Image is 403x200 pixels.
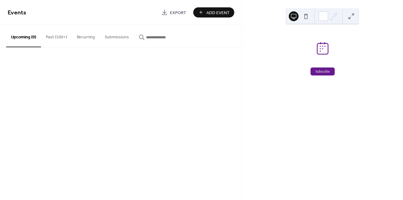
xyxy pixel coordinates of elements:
button: Subscribe [311,67,335,75]
button: Add Event [193,7,234,17]
button: Upcoming (9) [6,25,41,47]
button: Past (100+) [41,25,72,47]
span: Add Event [206,10,230,16]
a: Export [157,7,191,17]
span: Export [170,10,186,16]
button: Recurring [72,25,100,47]
button: Submissions [100,25,134,47]
span: Events [8,7,26,19]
